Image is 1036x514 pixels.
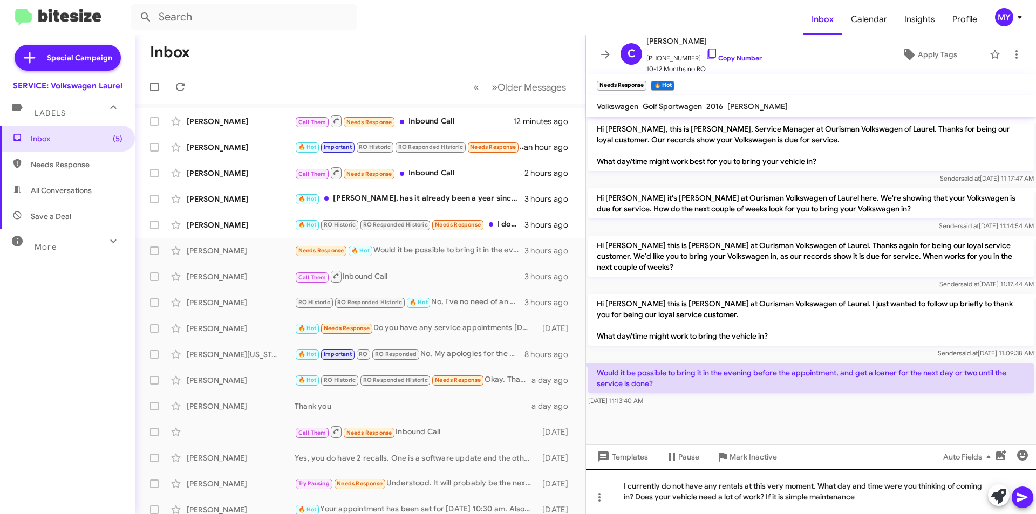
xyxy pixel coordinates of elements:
[524,349,577,360] div: 8 hours ago
[588,396,643,405] span: [DATE] 11:13:40 AM
[939,222,1034,230] span: Sender [DATE] 11:14:54 AM
[588,119,1034,171] p: Hi [PERSON_NAME], this is [PERSON_NAME], Service Manager at Ourisman Volkswagen of Laurel. Thanks...
[187,194,295,204] div: [PERSON_NAME]
[467,76,486,98] button: Previous
[295,270,524,283] div: Inbound Call
[298,274,326,281] span: Call Them
[295,218,524,231] div: I don't have enough miles to to schedule an appointment - under 3,000
[467,76,572,98] nav: Page navigation example
[730,447,777,467] span: Mark Inactive
[588,188,1034,218] p: Hi [PERSON_NAME] it's [PERSON_NAME] at Ourisman Volkswagen of Laurel here. We're showing that you...
[537,478,577,489] div: [DATE]
[35,108,66,118] span: Labels
[586,447,657,467] button: Templates
[959,349,978,357] span: said at
[324,325,370,332] span: Needs Response
[150,44,190,61] h1: Inbox
[187,220,295,230] div: [PERSON_NAME]
[938,349,1034,357] span: Sender [DATE] 11:09:38 AM
[375,351,417,358] span: RO Responded
[298,506,317,513] span: 🔥 Hot
[295,348,524,360] div: No, My apologies for the misunderstanding. Thank you for your business!
[298,480,330,487] span: Try Pausing
[960,222,979,230] span: said at
[646,35,762,47] span: [PERSON_NAME]
[295,425,537,438] div: Inbound Call
[346,170,392,177] span: Needs Response
[470,143,516,150] span: Needs Response
[337,480,383,487] span: Needs Response
[295,244,524,257] div: Would it be possible to bring it in the evening before the appointment, and get a loaner for the ...
[944,4,986,35] span: Profile
[187,116,295,127] div: [PERSON_NAME]
[961,174,980,182] span: said at
[939,280,1034,288] span: Sender [DATE] 11:17:44 AM
[295,166,524,180] div: Inbound Call
[597,81,646,91] small: Needs Response
[187,142,295,153] div: [PERSON_NAME]
[187,323,295,334] div: [PERSON_NAME]
[940,174,1034,182] span: Sender [DATE] 11:17:47 AM
[646,47,762,64] span: [PHONE_NUMBER]
[705,54,762,62] a: Copy Number
[113,133,122,144] span: (5)
[524,271,577,282] div: 3 hours ago
[524,220,577,230] div: 3 hours ago
[485,76,572,98] button: Next
[874,45,984,64] button: Apply Tags
[187,245,295,256] div: [PERSON_NAME]
[708,447,786,467] button: Mark Inactive
[678,447,699,467] span: Pause
[298,299,330,306] span: RO Historic
[524,297,577,308] div: 3 hours ago
[187,349,295,360] div: [PERSON_NAME][US_STATE]
[398,143,463,150] span: RO Responded Historic
[295,322,537,334] div: Do you have any service appointments [DATE] ?
[628,45,636,63] span: C
[537,453,577,463] div: [DATE]
[337,299,402,306] span: RO Responded Historic
[295,401,531,412] div: Thank you
[31,133,122,144] span: Inbox
[295,141,524,153] div: I moved. I will no longer be able to come visit the [GEOGRAPHIC_DATA] site.
[363,221,428,228] span: RO Responded Historic
[803,4,842,35] a: Inbox
[588,236,1034,277] p: Hi [PERSON_NAME] this is [PERSON_NAME] at Ourisman Volkswagen of Laurel. Thanks again for being o...
[324,221,356,228] span: RO Historic
[298,119,326,126] span: Call Them
[595,447,648,467] span: Templates
[298,195,317,202] span: 🔥 Hot
[497,81,566,93] span: Older Messages
[47,52,112,63] span: Special Campaign
[187,478,295,489] div: [PERSON_NAME]
[346,119,392,126] span: Needs Response
[298,170,326,177] span: Call Them
[524,245,577,256] div: 3 hours ago
[187,297,295,308] div: [PERSON_NAME]
[918,45,957,64] span: Apply Tags
[295,453,537,463] div: Yes, you do have 2 recalls. One is a software update and the other is to remove the engine cover....
[351,247,370,254] span: 🔥 Hot
[524,168,577,179] div: 2 hours ago
[295,114,513,128] div: Inbound Call
[646,64,762,74] span: 10-12 Months no RO
[643,101,702,111] span: Golf Sportwagen
[187,401,295,412] div: [PERSON_NAME]
[842,4,896,35] a: Calendar
[597,101,638,111] span: Volkswagen
[298,247,344,254] span: Needs Response
[187,453,295,463] div: [PERSON_NAME]
[324,351,352,358] span: Important
[15,45,121,71] a: Special Campaign
[657,447,708,467] button: Pause
[295,374,531,386] div: Okay. Thanks!
[187,271,295,282] div: [PERSON_NAME]
[960,280,979,288] span: said at
[586,469,1036,514] div: I currently do not have any rentals at this very moment. What day and time were you thinking of c...
[35,242,57,252] span: More
[935,447,1004,467] button: Auto Fields
[896,4,944,35] a: Insights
